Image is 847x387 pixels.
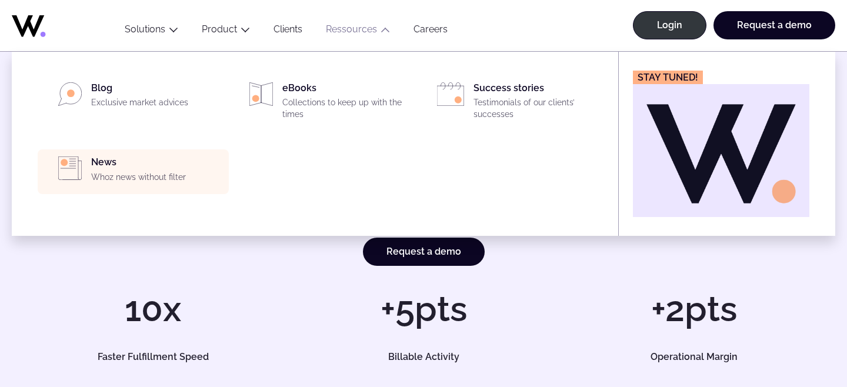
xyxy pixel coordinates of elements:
[427,82,604,125] a: Success storiesTestimonials of our clients’ successes
[91,97,222,109] p: Exclusive market advices
[565,291,823,326] h1: +2pts
[769,309,831,371] iframe: Chatbot
[113,24,190,39] button: Solutions
[713,11,835,39] a: Request a demo
[58,156,82,180] img: PICTO_PRESSE-ET-ACTUALITE-1.svg
[473,82,604,125] div: Success stories
[236,82,413,125] a: eBooksCollections to keep up with the times
[307,352,540,362] h5: Billable Activity
[249,82,273,106] img: PICTO_LIVRES.svg
[473,97,604,120] p: Testimonials of our clients’ successes
[282,97,413,120] p: Collections to keep up with the times
[36,352,269,362] h5: Faster Fulfillment Speed
[326,24,377,35] a: Ressources
[402,24,459,39] a: Careers
[91,82,222,113] div: Blog
[91,172,222,184] p: Whoz news without filter
[262,24,314,39] a: Clients
[633,71,703,84] figcaption: Stay tuned!
[45,156,222,187] a: NewsWhoz news without filter
[363,238,485,266] a: Request a demo
[314,24,402,39] button: Ressources
[633,11,706,39] a: Login
[91,156,222,187] div: News
[202,24,237,35] a: Product
[45,82,222,113] a: BlogExclusive market advices
[633,71,809,217] a: Stay tuned!
[437,82,464,106] img: PICTO_EVENEMENTS.svg
[282,82,413,125] div: eBooks
[294,291,553,326] h1: +5pts
[58,82,82,106] img: PICTO_BLOG.svg
[24,291,282,326] h1: 10x
[578,352,811,362] h5: Operational Margin
[190,24,262,39] button: Product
